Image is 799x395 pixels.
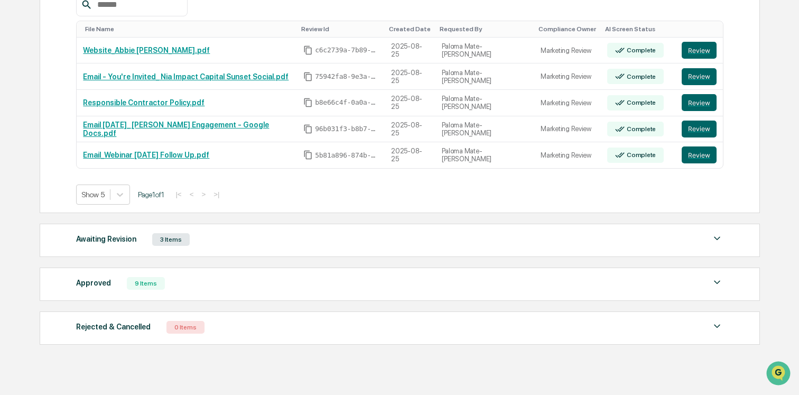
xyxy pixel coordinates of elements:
button: Review [682,68,717,85]
a: Website_Abbie [PERSON_NAME].pdf [83,46,210,54]
button: Review [682,94,717,111]
span: 5b81a896-874b-4b16-9d28-abcec82f00ca [315,151,378,160]
img: caret [711,320,723,333]
a: 🔎Data Lookup [6,149,71,168]
div: Toggle SortBy [440,25,530,33]
span: Attestations [87,133,131,144]
td: Paloma Mate-[PERSON_NAME] [435,116,534,143]
iframe: Open customer support [765,360,794,389]
span: Copy Id [303,72,313,81]
button: Review [682,121,717,137]
button: < [187,190,197,199]
div: Complete [625,99,656,106]
td: Paloma Mate-[PERSON_NAME] [435,63,534,90]
span: Copy Id [303,98,313,107]
div: Toggle SortBy [605,25,671,33]
div: Complete [625,125,656,133]
span: c6c2739a-7b89-4a52-8d9f-dbe1f86c6086 [315,46,378,54]
td: 2025-08-25 [385,142,435,168]
button: >| [210,190,222,199]
p: How can we help? [11,22,192,39]
td: Paloma Mate-[PERSON_NAME] [435,90,534,116]
div: Awaiting Revision [76,232,136,246]
button: > [198,190,209,199]
div: We're available if you need us! [36,91,134,100]
td: Marketing Review [534,142,600,168]
span: b8e66c4f-0a0a-4a2a-9923-b28b8add13bd [315,98,378,107]
input: Clear [27,48,174,59]
div: Complete [625,47,656,54]
span: 75942fa8-9e3a-4274-ba51-7c3a3657b9d7 [315,72,378,81]
div: Complete [625,73,656,80]
div: 9 Items [127,277,165,290]
div: Toggle SortBy [301,25,380,33]
td: 2025-08-25 [385,90,435,116]
div: 0 Items [166,321,205,334]
button: Review [682,146,717,163]
span: Pylon [105,179,128,187]
div: Toggle SortBy [85,25,293,33]
a: Email_Webinar [DATE] Follow Up.pdf [83,151,209,159]
div: Complete [625,151,656,159]
div: 🗄️ [77,134,85,143]
button: Start new chat [180,84,192,97]
div: Rejected & Cancelled [76,320,151,334]
span: Copy Id [303,150,313,160]
a: 🗄️Attestations [72,129,135,148]
a: 🖐️Preclearance [6,129,72,148]
td: Marketing Review [534,38,600,64]
td: Marketing Review [534,116,600,143]
td: Marketing Review [534,63,600,90]
td: 2025-08-25 [385,63,435,90]
div: Toggle SortBy [389,25,431,33]
span: Copy Id [303,45,313,55]
span: Page 1 of 1 [138,190,164,199]
button: Review [682,42,717,59]
span: Copy Id [303,124,313,134]
a: Email [DATE]_ [PERSON_NAME] Engagement - Google Docs.pdf [83,121,269,137]
td: 2025-08-25 [385,116,435,143]
td: 2025-08-25 [385,38,435,64]
div: Start new chat [36,81,173,91]
td: Paloma Mate-[PERSON_NAME] [435,142,534,168]
a: Email - You're Invited_ Nia Impact Capital Sunset Social.pdf [83,72,289,81]
div: Approved [76,276,111,290]
td: Marketing Review [534,90,600,116]
a: Responsible Contractor Policy.pdf [83,98,205,107]
img: 1746055101610-c473b297-6a78-478c-a979-82029cc54cd1 [11,81,30,100]
div: Toggle SortBy [538,25,596,33]
td: Paloma Mate-[PERSON_NAME] [435,38,534,64]
a: Powered byPylon [75,179,128,187]
img: caret [711,232,723,245]
span: Data Lookup [21,153,67,164]
img: caret [711,276,723,289]
div: 🔎 [11,154,19,163]
div: 🖐️ [11,134,19,143]
span: Preclearance [21,133,68,144]
span: 96b031f3-b8b7-45f3-be42-1457026724b0 [315,125,378,133]
div: 3 Items [152,233,190,246]
div: Toggle SortBy [684,25,719,33]
button: |< [172,190,184,199]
